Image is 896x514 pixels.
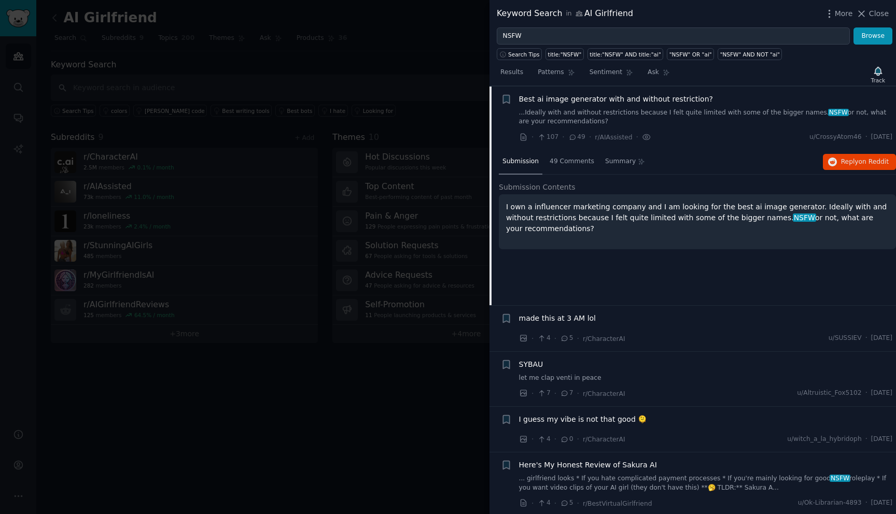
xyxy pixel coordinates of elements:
span: [DATE] [871,334,892,343]
span: · [577,498,579,509]
span: NSFW [793,213,816,222]
div: "NSFW" OR "ai" [669,51,712,58]
span: r/CharacterAI [583,390,625,397]
span: 4 [537,334,550,343]
a: I guess my vibe is not that good 🫠 [519,414,647,425]
a: SYBAU [519,359,543,370]
span: u/CrossyAtom46 [809,133,862,142]
button: Browse [853,27,892,45]
span: · [554,333,556,344]
a: Best ai image generator with and without restriction? [519,94,713,105]
span: r/CharacterAI [583,335,625,342]
span: · [577,333,579,344]
button: Close [856,8,889,19]
span: 4 [537,435,550,444]
span: on Reddit [859,158,889,165]
button: Replyon Reddit [823,154,896,170]
span: 5 [560,334,573,343]
span: Close [869,8,889,19]
span: r/BestVirtualGirlfriend [583,500,652,507]
a: ... girlfriend looks * If you hate complicated payment processes * If you're mainly looking for g... [519,474,893,492]
div: Keyword Search AI Girlfriend [497,7,633,20]
span: · [865,334,867,343]
span: NSFW [830,475,850,482]
span: Search Tips [508,51,540,58]
span: · [865,498,867,508]
a: ...Ideally with and without restrictions because I felt quite limited with some of the bigger nam... [519,108,893,126]
span: · [577,434,579,445]
span: [DATE] [871,389,892,398]
a: "NSFW" OR "ai" [667,48,714,60]
span: · [531,132,534,142]
span: Submission [502,157,539,166]
div: title:"NSFW" [548,51,582,58]
span: · [562,132,564,142]
span: Reply [841,158,889,167]
span: · [577,388,579,399]
a: title:"NSFW" [545,48,584,60]
span: 107 [537,133,558,142]
span: 4 [537,498,550,508]
span: 49 Comments [550,157,594,166]
span: · [531,434,534,445]
span: 0 [560,435,573,444]
span: 49 [568,133,585,142]
span: Patterns [538,68,564,77]
a: let me clap venti in peace [519,374,893,383]
span: r/CharacterAI [583,436,625,443]
span: · [554,498,556,509]
input: Try a keyword related to your business [497,27,850,45]
span: u/Ok-Librarian-4893 [798,498,862,508]
span: [DATE] [871,133,892,142]
span: More [835,8,853,19]
button: Search Tips [497,48,542,60]
a: made this at 3 AM lol [519,313,596,324]
span: · [865,133,867,142]
span: · [589,132,591,142]
span: Summary [605,157,636,166]
a: Here's My Honest Review of Sakura AI [519,460,657,470]
span: u/SUSSIEV [829,334,862,343]
div: title:"NSFW" AND title:"ai" [590,51,661,58]
span: Ask [648,68,659,77]
a: Sentiment [586,64,637,85]
a: title:"NSFW" AND title:"ai" [587,48,664,60]
span: Sentiment [590,68,622,77]
span: · [554,434,556,445]
span: 7 [537,389,550,398]
span: · [865,389,867,398]
span: NSFW [828,109,849,116]
span: u/Altruistic_Fox5102 [797,389,861,398]
span: 7 [560,389,573,398]
a: Results [497,64,527,85]
span: · [531,333,534,344]
span: u/witch_a_la_hybridoph [787,435,861,444]
p: I own a influencer marketing company and I am looking for the best ai image generator. Ideally wi... [506,202,889,234]
a: Patterns [534,64,578,85]
div: Track [871,77,885,84]
button: Track [867,64,889,85]
span: · [554,388,556,399]
span: Results [500,68,523,77]
span: 5 [560,498,573,508]
span: · [636,132,638,142]
button: More [824,8,853,19]
span: in [566,9,571,19]
div: "NSFW" AND NOT "ai" [720,51,780,58]
span: Submission Contents [499,182,576,193]
span: · [531,498,534,509]
a: Ask [644,64,674,85]
a: "NSFW" AND NOT "ai" [718,48,782,60]
span: · [531,388,534,399]
span: [DATE] [871,435,892,444]
span: [DATE] [871,498,892,508]
span: r/AIAssisted [595,134,632,141]
span: · [865,435,867,444]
